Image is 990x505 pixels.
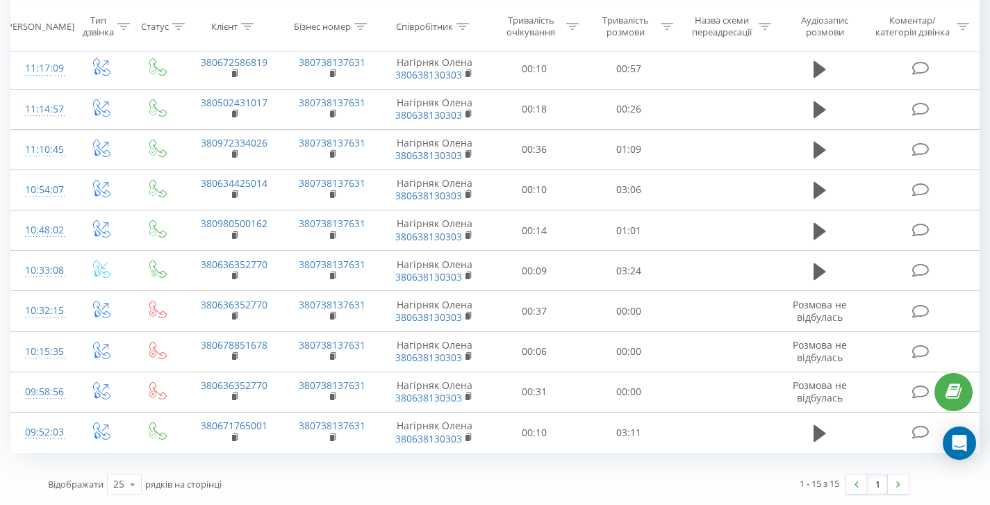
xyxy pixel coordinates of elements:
[201,379,267,392] a: 380636352770
[381,372,487,412] td: Нагірняк Олена
[487,169,581,210] td: 00:10
[487,413,581,453] td: 00:10
[299,338,365,351] a: 380738137631
[201,96,267,109] a: 380502431017
[487,210,581,251] td: 00:14
[395,108,462,122] a: 380638130303
[395,351,462,364] a: 380638130303
[83,15,114,38] div: Тип дзвінка
[581,413,676,453] td: 03:11
[500,15,562,38] div: Тривалість очікування
[25,257,58,284] div: 10:33:08
[487,372,581,412] td: 00:31
[25,55,58,82] div: 11:17:09
[25,217,58,244] div: 10:48:02
[396,20,453,32] div: Співробітник
[201,298,267,311] a: 380636352770
[395,230,462,243] a: 380638130303
[25,176,58,204] div: 10:54:07
[211,20,238,32] div: Клієнт
[113,477,124,491] div: 25
[793,379,847,404] span: Розмова не відбулась
[201,136,267,149] a: 380972334026
[595,15,657,38] div: Тривалість розмови
[141,20,169,32] div: Статус
[25,96,58,123] div: 11:14:57
[487,89,581,129] td: 00:18
[793,338,847,364] span: Розмова не відбулась
[299,298,365,311] a: 380738137631
[381,291,487,331] td: Нагірняк Олена
[581,291,676,331] td: 00:00
[381,169,487,210] td: Нагірняк Олена
[201,258,267,271] a: 380636352770
[381,331,487,372] td: Нагірняк Олена
[487,331,581,372] td: 00:06
[299,136,365,149] a: 380738137631
[872,15,953,38] div: Коментар/категорія дзвінка
[381,89,487,129] td: Нагірняк Олена
[487,291,581,331] td: 00:37
[581,129,676,169] td: 01:09
[581,169,676,210] td: 03:06
[299,56,365,69] a: 380738137631
[25,136,58,163] div: 11:10:45
[487,129,581,169] td: 00:36
[25,338,58,365] div: 10:15:35
[4,20,74,32] div: [PERSON_NAME]
[395,432,462,445] a: 380638130303
[25,297,58,324] div: 10:32:15
[201,56,267,69] a: 380672586819
[201,217,267,230] a: 380980500162
[381,49,487,89] td: Нагірняк Олена
[943,427,976,460] div: Open Intercom Messenger
[381,251,487,291] td: Нагірняк Олена
[201,338,267,351] a: 380678851678
[381,210,487,251] td: Нагірняк Олена
[201,419,267,432] a: 380671765001
[581,89,676,129] td: 00:26
[581,49,676,89] td: 00:57
[581,251,676,291] td: 03:24
[294,20,351,32] div: Бізнес номер
[299,258,365,271] a: 380738137631
[487,251,581,291] td: 00:09
[25,379,58,406] div: 09:58:56
[299,217,365,230] a: 380738137631
[145,478,222,490] span: рядків на сторінці
[787,15,862,38] div: Аудіозапис розмови
[395,189,462,202] a: 380638130303
[689,15,756,38] div: Назва схеми переадресації
[381,129,487,169] td: Нагірняк Олена
[581,210,676,251] td: 01:01
[201,176,267,190] a: 380634425014
[395,68,462,81] a: 380638130303
[395,270,462,283] a: 380638130303
[395,149,462,162] a: 380638130303
[299,176,365,190] a: 380738137631
[25,419,58,446] div: 09:52:03
[800,477,839,490] div: 1 - 15 з 15
[395,391,462,404] a: 380638130303
[381,413,487,453] td: Нагірняк Олена
[581,331,676,372] td: 00:00
[395,311,462,324] a: 380638130303
[487,49,581,89] td: 00:10
[793,298,847,324] span: Розмова не відбулась
[299,379,365,392] a: 380738137631
[299,419,365,432] a: 380738137631
[867,474,888,494] a: 1
[48,478,104,490] span: Відображати
[581,372,676,412] td: 00:00
[299,96,365,109] a: 380738137631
